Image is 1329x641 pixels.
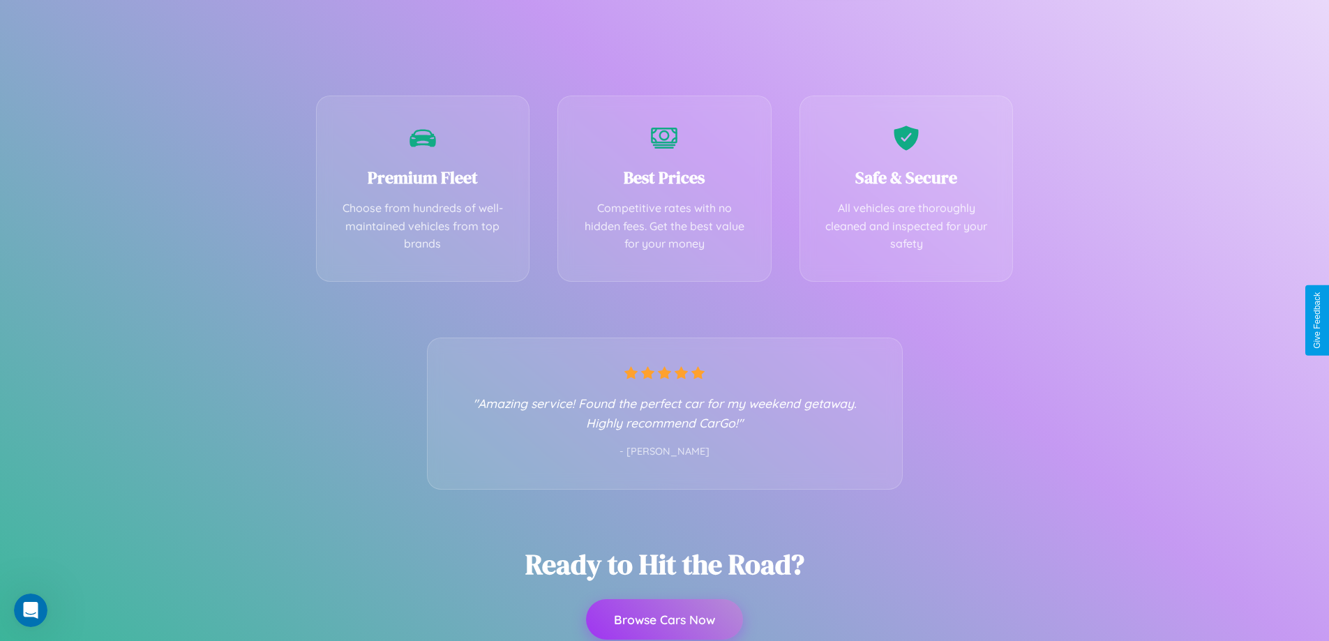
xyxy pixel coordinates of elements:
[579,199,750,253] p: Competitive rates with no hidden fees. Get the best value for your money
[14,594,47,627] iframe: Intercom live chat
[338,199,509,253] p: Choose from hundreds of well-maintained vehicles from top brands
[525,545,804,583] h2: Ready to Hit the Road?
[579,166,750,189] h3: Best Prices
[338,166,509,189] h3: Premium Fleet
[1312,292,1322,349] div: Give Feedback
[586,599,743,640] button: Browse Cars Now
[821,199,992,253] p: All vehicles are thoroughly cleaned and inspected for your safety
[456,393,874,432] p: "Amazing service! Found the perfect car for my weekend getaway. Highly recommend CarGo!"
[821,166,992,189] h3: Safe & Secure
[456,443,874,461] p: - [PERSON_NAME]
